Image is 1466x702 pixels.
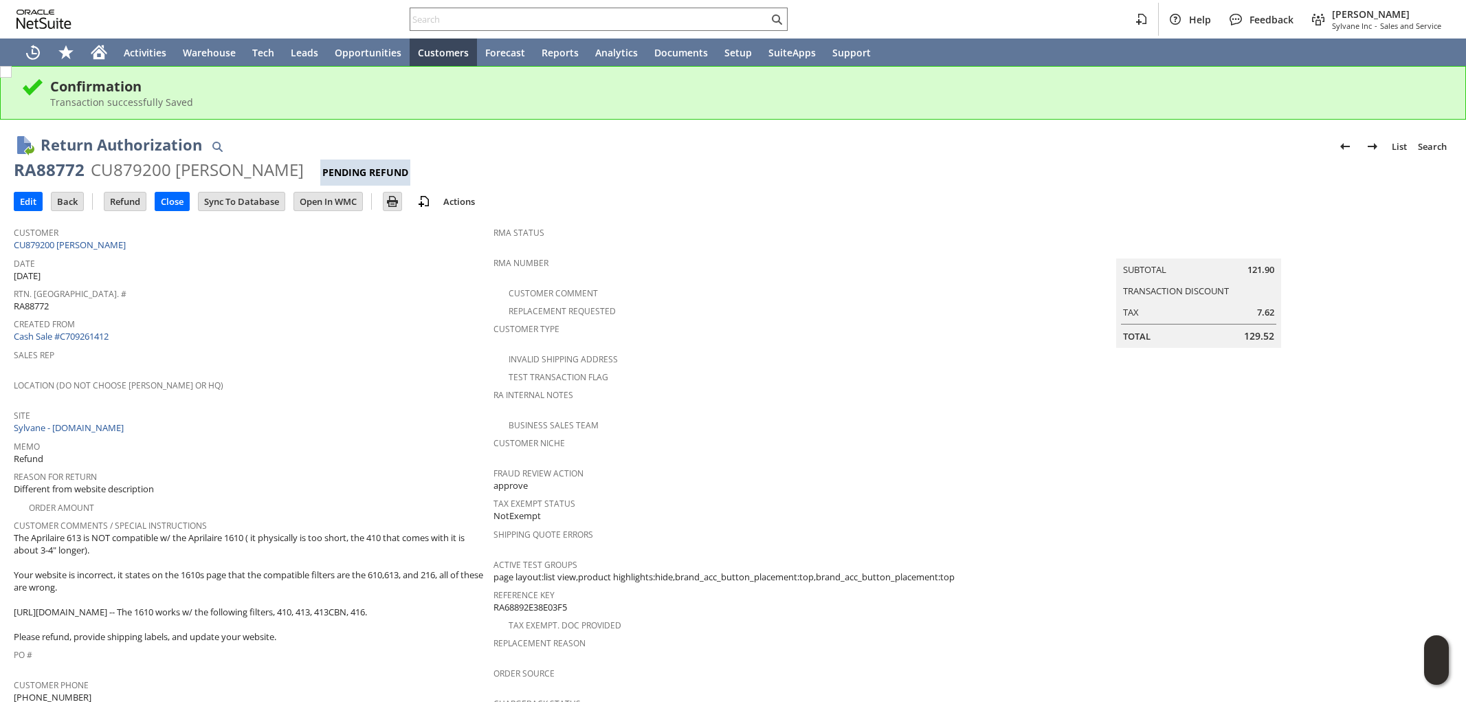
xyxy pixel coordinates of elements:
[768,46,816,59] span: SuiteApps
[493,637,586,649] a: Replacement reason
[646,39,716,66] a: Documents
[104,193,146,210] input: Refund
[282,39,326,66] a: Leads
[410,39,477,66] a: Customers
[1123,263,1166,276] a: Subtotal
[1244,329,1274,343] span: 129.52
[82,39,115,66] a: Home
[768,11,785,28] svg: Search
[115,39,175,66] a: Activities
[477,39,533,66] a: Forecast
[14,349,54,361] a: Sales Rep
[14,471,97,483] a: Reason For Return
[1412,135,1452,157] a: Search
[416,193,432,210] img: add-record.svg
[1189,13,1211,26] span: Help
[509,419,599,431] a: Business Sales Team
[493,509,541,523] span: NotExempt
[52,193,83,210] input: Back
[209,138,225,155] img: Quick Find
[493,437,565,449] a: Customer Niche
[418,46,469,59] span: Customers
[493,479,528,492] span: approve
[716,39,760,66] a: Setup
[16,10,71,29] svg: logo
[49,39,82,66] div: Shortcuts
[50,96,1445,109] div: Transaction successfully Saved
[410,11,768,28] input: Search
[485,46,525,59] span: Forecast
[509,287,598,299] a: Customer Comment
[14,270,41,283] span: [DATE]
[1123,306,1139,318] a: Tax
[760,39,824,66] a: SuiteApps
[1123,330,1151,342] a: Total
[654,46,708,59] span: Documents
[493,571,955,584] span: page layout:list view,product highlights:hide,brand_acc_button_placement:top,brand_acc_button_pla...
[384,193,401,210] input: Print
[493,323,559,335] a: Customer Type
[587,39,646,66] a: Analytics
[91,44,107,61] svg: Home
[1116,237,1281,259] caption: Summary
[124,46,166,59] span: Activities
[1386,135,1412,157] a: List
[294,193,362,210] input: Open In WMC
[14,421,127,434] a: Sylvane - [DOMAIN_NAME]
[1332,21,1372,31] span: Sylvane Inc
[509,353,618,365] a: Invalid Shipping Address
[14,649,32,661] a: PO #
[438,195,480,208] a: Actions
[1337,138,1353,155] img: Previous
[509,371,608,383] a: Test Transaction Flag
[16,39,49,66] a: Recent Records
[91,159,304,181] div: CU879200 [PERSON_NAME]
[493,389,573,401] a: RA Internal Notes
[14,227,58,239] a: Customer
[542,46,579,59] span: Reports
[25,44,41,61] svg: Recent Records
[493,559,577,571] a: Active Test Groups
[1332,8,1441,21] span: [PERSON_NAME]
[175,39,244,66] a: Warehouse
[14,300,49,313] span: RA88772
[14,318,75,330] a: Created From
[1375,21,1377,31] span: -
[1424,661,1449,685] span: Oracle Guided Learning Widget. To move around, please hold and drag
[493,498,575,509] a: Tax Exempt Status
[724,46,752,59] span: Setup
[493,668,555,679] a: Order Source
[58,44,74,61] svg: Shortcuts
[493,601,567,614] span: RA68892E38E03F5
[1364,138,1381,155] img: Next
[41,133,202,156] h1: Return Authorization
[155,193,189,210] input: Close
[252,46,274,59] span: Tech
[14,483,154,496] span: Different from website description
[493,529,593,540] a: Shipping Quote Errors
[14,380,223,391] a: Location (Do Not Choose [PERSON_NAME] or HQ)
[14,239,129,251] a: CU879200 [PERSON_NAME]
[1250,13,1293,26] span: Feedback
[14,452,43,465] span: Refund
[50,77,1445,96] div: Confirmation
[14,159,85,181] div: RA88772
[493,468,584,479] a: Fraud Review Action
[384,193,401,210] img: Print
[244,39,282,66] a: Tech
[183,46,236,59] span: Warehouse
[1380,21,1441,31] span: Sales and Service
[320,160,410,186] div: Pending Refund
[509,619,621,631] a: Tax Exempt. Doc Provided
[14,258,35,270] a: Date
[14,193,42,210] input: Edit
[595,46,638,59] span: Analytics
[14,520,207,531] a: Customer Comments / Special Instructions
[824,39,879,66] a: Support
[493,257,548,269] a: RMA Number
[14,330,109,342] a: Cash Sale #C709261412
[14,679,89,691] a: Customer Phone
[493,227,544,239] a: RMA Status
[493,589,555,601] a: Reference Key
[832,46,871,59] span: Support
